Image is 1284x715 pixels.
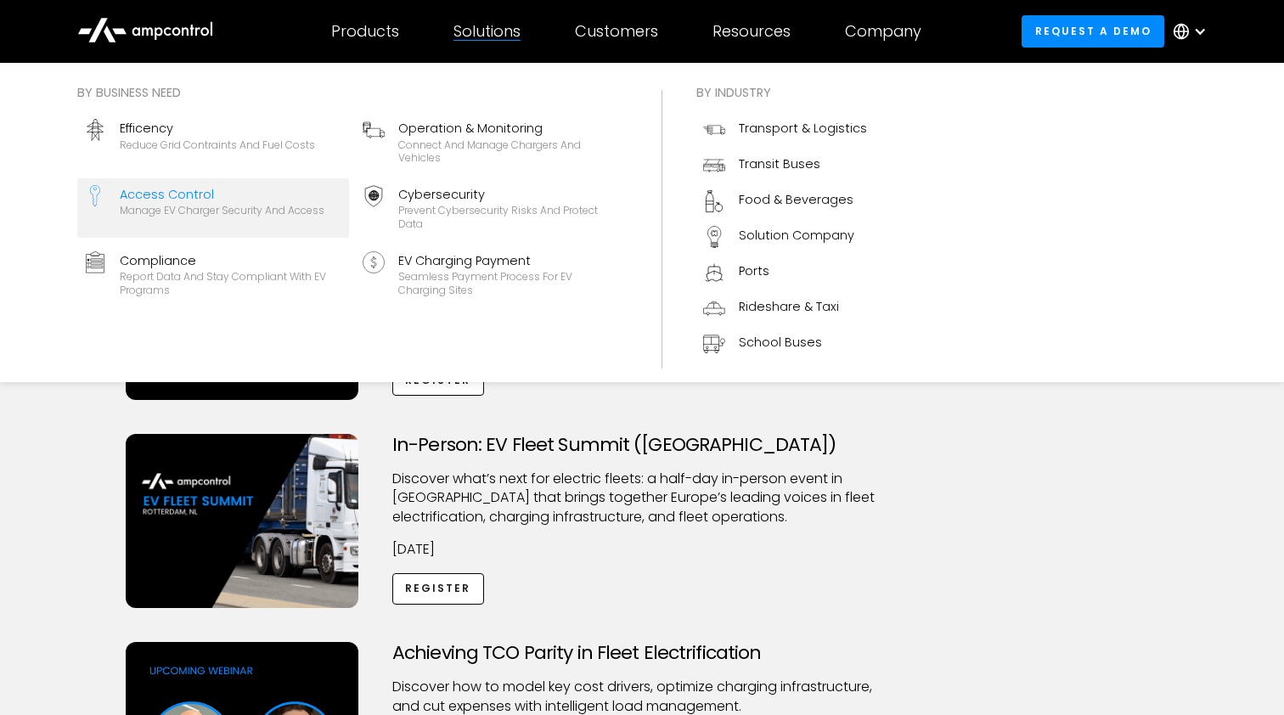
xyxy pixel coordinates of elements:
[331,22,399,41] div: Products
[696,183,874,219] a: Food & Beverages
[696,83,874,102] div: By industry
[392,642,892,664] h3: Achieving TCO Parity in Fleet Electrification
[398,204,621,230] div: Prevent cybersecurity risks and protect data
[356,112,628,172] a: Operation & MonitoringConnect and manage chargers and vehicles
[77,245,349,304] a: ComplianceReport data and stay compliant with EV programs
[696,112,874,148] a: Transport & Logistics
[398,251,621,270] div: EV Charging Payment
[739,155,820,173] div: Transit Buses
[739,226,854,245] div: Solution Company
[120,251,342,270] div: Compliance
[392,434,892,456] h3: In-Person: EV Fleet Summit ([GEOGRAPHIC_DATA])
[453,22,521,41] div: Solutions
[739,297,839,316] div: Rideshare & Taxi
[1022,15,1164,47] a: Request a demo
[77,178,349,238] a: Access ControlManage EV charger security and access
[120,270,342,296] div: Report data and stay compliant with EV programs
[356,178,628,238] a: CybersecurityPrevent cybersecurity risks and protect data
[739,333,822,352] div: School Buses
[696,326,874,362] a: School Buses
[120,204,324,217] div: Manage EV charger security and access
[398,185,621,204] div: Cybersecurity
[77,112,349,172] a: EfficencyReduce grid contraints and fuel costs
[77,83,628,102] div: By business need
[696,219,874,255] a: Solution Company
[712,22,791,41] div: Resources
[120,138,315,152] div: Reduce grid contraints and fuel costs
[120,119,315,138] div: Efficency
[398,138,621,165] div: Connect and manage chargers and vehicles
[356,245,628,304] a: EV Charging PaymentSeamless Payment Process for EV Charging Sites
[696,255,874,290] a: Ports
[120,185,324,204] div: Access Control
[845,22,921,41] div: Company
[398,270,621,296] div: Seamless Payment Process for EV Charging Sites
[392,470,892,526] p: ​Discover what’s next for electric fleets: a half-day in-person event in [GEOGRAPHIC_DATA] that b...
[392,540,892,559] p: [DATE]
[696,290,874,326] a: Rideshare & Taxi
[398,119,621,138] div: Operation & Monitoring
[739,119,867,138] div: Transport & Logistics
[392,573,484,605] a: Register
[575,22,658,41] div: Customers
[696,148,874,183] a: Transit Buses
[739,190,853,209] div: Food & Beverages
[739,262,769,280] div: Ports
